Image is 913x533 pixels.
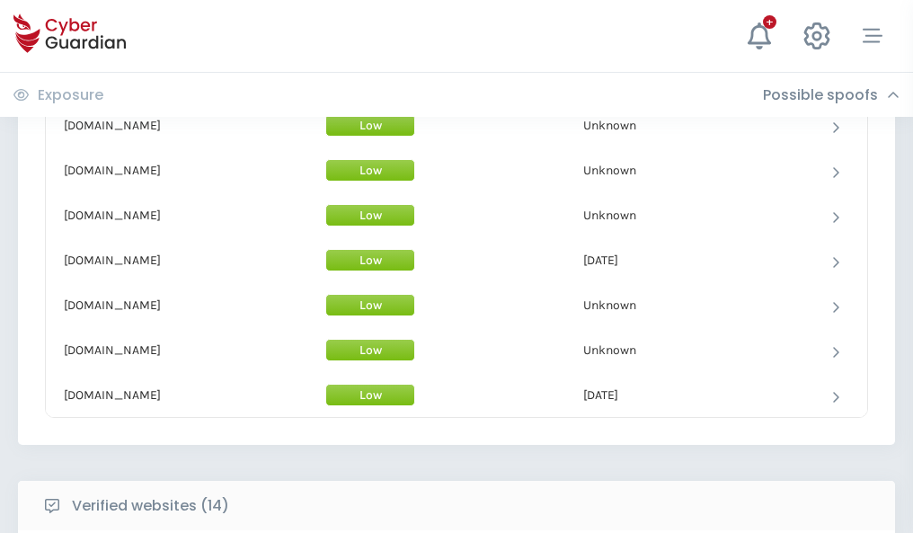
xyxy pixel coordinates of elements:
div: + [763,15,776,29]
td: [DOMAIN_NAME] [46,282,298,327]
div: Possible spoofs [763,86,900,104]
td: [DATE] [556,372,804,417]
h3: Exposure [38,86,103,104]
span: Low [325,114,415,137]
td: [DOMAIN_NAME] [46,147,298,192]
span: Low [325,294,415,316]
td: [DOMAIN_NAME] [46,372,298,417]
span: Low [325,384,415,406]
td: Unknown [556,102,804,147]
b: Verified websites (14) [72,495,229,517]
span: Low [325,249,415,271]
td: Unknown [556,147,804,192]
td: Unknown [556,327,804,372]
h3: Possible spoofs [763,86,878,104]
td: [DOMAIN_NAME] [46,237,298,282]
td: [DOMAIN_NAME] [46,102,298,147]
span: Low [325,339,415,361]
td: Unknown [556,192,804,237]
td: [DOMAIN_NAME] [46,192,298,237]
span: Low [325,204,415,227]
td: Unknown [556,282,804,327]
td: [DOMAIN_NAME] [46,327,298,372]
td: [DATE] [556,237,804,282]
span: Low [325,159,415,182]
